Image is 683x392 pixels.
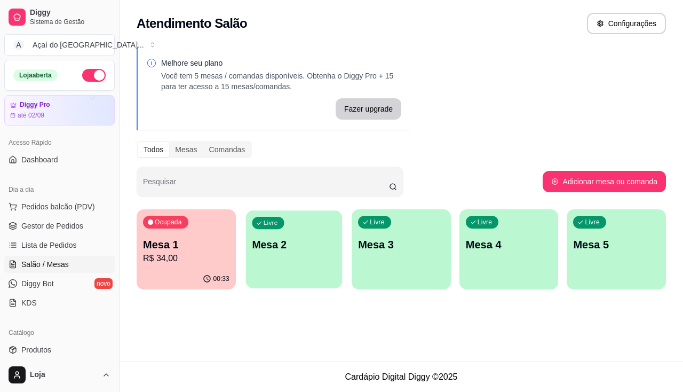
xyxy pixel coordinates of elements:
span: Diggy [30,8,110,18]
button: LivreMesa 4 [459,209,559,289]
a: Gestor de Pedidos [4,217,115,234]
div: Loja aberta [13,69,58,81]
span: KDS [21,297,37,308]
div: Dia a dia [4,181,115,198]
p: Melhore seu plano [161,58,401,68]
article: Diggy Pro [20,101,50,109]
p: Livre [263,219,277,228]
span: Lista de Pedidos [21,240,77,250]
a: Dashboard [4,151,115,168]
h2: Atendimento Salão [137,15,247,32]
button: LivreMesa 5 [567,209,666,289]
p: Mesa 3 [358,237,444,252]
div: Açaí do [GEOGRAPHIC_DATA] ... [33,40,144,50]
p: Mesa 5 [573,237,660,252]
span: Loja [30,370,98,380]
div: Comandas [203,142,251,157]
p: 00:33 [213,275,229,283]
div: Todos [138,142,169,157]
div: Mesas [169,142,203,157]
button: Pedidos balcão (PDV) [4,198,115,215]
a: Produtos [4,341,115,358]
span: Salão / Mesas [21,259,69,270]
span: Pedidos balcão (PDV) [21,201,95,212]
p: Livre [478,218,493,226]
button: Select a team [4,34,115,56]
div: Catálogo [4,324,115,341]
span: A [13,40,24,50]
button: Configurações [587,13,666,34]
button: Alterar Status [82,69,106,82]
footer: Cardápio Digital Diggy © 2025 [120,362,683,392]
button: Fazer upgrade [336,98,401,120]
button: OcupadaMesa 1R$ 34,0000:33 [137,209,236,289]
p: Mesa 4 [466,237,552,252]
article: até 02/09 [18,111,44,120]
a: Salão / Mesas [4,256,115,273]
a: DiggySistema de Gestão [4,4,115,30]
span: Dashboard [21,154,58,165]
a: KDS [4,294,115,311]
div: Acesso Rápido [4,134,115,151]
p: Mesa 2 [252,238,336,252]
p: Ocupada [155,218,182,226]
p: Livre [370,218,385,226]
span: Sistema de Gestão [30,18,110,26]
input: Pesquisar [143,181,389,191]
a: Diggy Proaté 02/09 [4,95,115,126]
a: Diggy Botnovo [4,275,115,292]
span: Produtos [21,344,51,355]
a: Lista de Pedidos [4,237,115,254]
button: LivreMesa 3 [352,209,451,289]
p: Você tem 5 mesas / comandas disponíveis. Obtenha o Diggy Pro + 15 para ter acesso a 15 mesas/coma... [161,70,401,92]
button: LivreMesa 2 [245,210,341,288]
span: Gestor de Pedidos [21,221,83,231]
button: Adicionar mesa ou comanda [543,171,666,192]
p: Livre [585,218,600,226]
p: R$ 34,00 [143,252,229,265]
p: Mesa 1 [143,237,229,252]
button: Loja [4,362,115,388]
span: Diggy Bot [21,278,54,289]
